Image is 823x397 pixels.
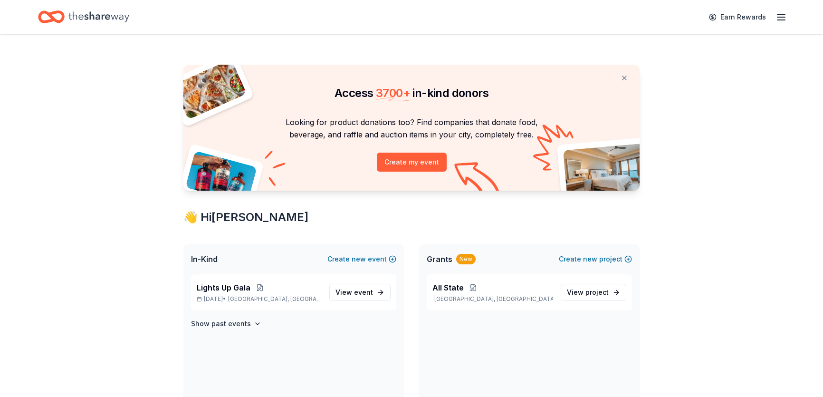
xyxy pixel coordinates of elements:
[354,288,373,296] span: event
[559,253,632,265] button: Createnewproject
[427,253,452,265] span: Grants
[456,254,476,264] div: New
[191,318,251,329] h4: Show past events
[197,282,250,293] span: Lights Up Gala
[335,287,373,298] span: View
[228,295,322,303] span: [GEOGRAPHIC_DATA], [GEOGRAPHIC_DATA]
[432,282,464,293] span: All State
[376,86,410,100] span: 3700 +
[335,86,488,100] span: Access in-kind donors
[191,253,218,265] span: In-Kind
[173,59,247,120] img: Pizza
[195,116,628,141] p: Looking for product donations too? Find companies that donate food, beverage, and raffle and auct...
[561,284,626,301] a: View project
[567,287,609,298] span: View
[183,210,640,225] div: 👋 Hi [PERSON_NAME]
[583,253,597,265] span: new
[327,253,396,265] button: Createnewevent
[454,162,502,198] img: Curvy arrow
[585,288,609,296] span: project
[197,295,322,303] p: [DATE] •
[432,295,553,303] p: [GEOGRAPHIC_DATA], [GEOGRAPHIC_DATA]
[329,284,391,301] a: View event
[352,253,366,265] span: new
[377,153,447,172] button: Create my event
[703,9,772,26] a: Earn Rewards
[38,6,129,28] a: Home
[191,318,261,329] button: Show past events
